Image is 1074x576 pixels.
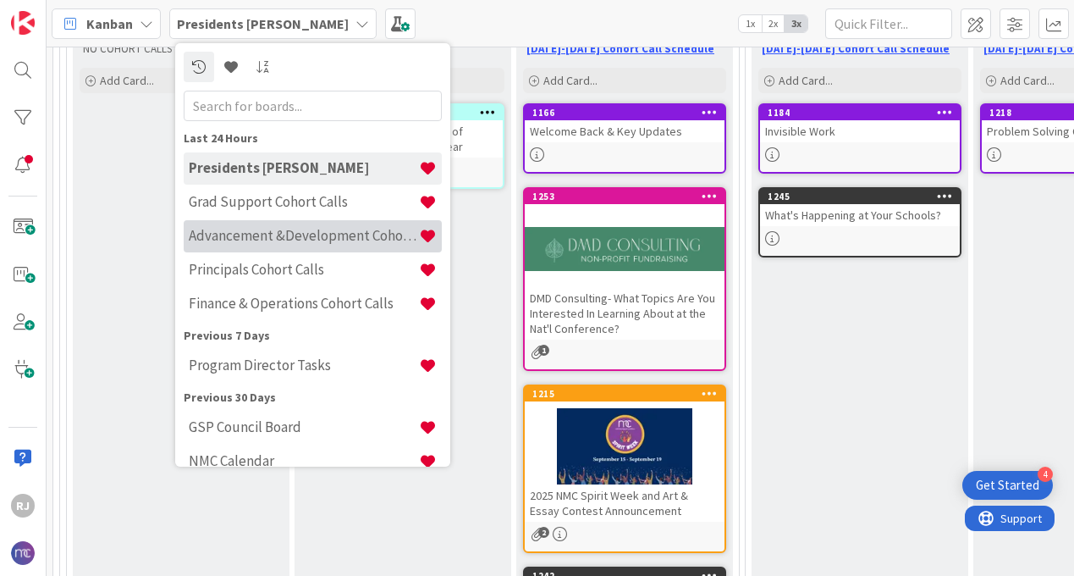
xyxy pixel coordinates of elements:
[523,103,726,174] a: 1166Welcome Back & Key Updates
[758,103,961,174] a: 1184Invisible Work
[543,73,598,88] span: Add Card...
[11,541,35,565] img: avatar
[523,385,726,553] a: 12152025 NMC Spirit Week and Art & Essay Contest Announcement
[525,120,724,142] div: Welcome Back & Key Updates
[785,15,807,32] span: 3x
[177,15,349,32] b: Presidents [PERSON_NAME]
[1038,467,1053,482] div: 4
[36,3,77,23] span: Support
[760,105,960,142] div: 1184Invisible Work
[532,388,724,400] div: 1215
[184,327,442,345] div: Previous 7 Days
[189,159,419,176] h4: Presidents [PERSON_NAME]
[523,187,726,371] a: 1253DMD Consulting- What Topics Are You Interested In Learning About at the Nat'l Conference?
[779,73,833,88] span: Add Card...
[760,204,960,226] div: What's Happening at Your Schools?
[189,227,419,244] h4: Advancement &Development Cohort Calls
[525,386,724,522] div: 12152025 NMC Spirit Week and Art & Essay Contest Announcement
[760,189,960,204] div: 1245
[768,191,960,202] div: 1245
[538,527,549,538] span: 2
[189,357,419,374] h4: Program Director Tasks
[11,494,35,518] div: RJ
[525,189,724,340] div: 1253DMD Consulting- What Topics Are You Interested In Learning About at the Nat'l Conference?
[525,105,724,142] div: 1166Welcome Back & Key Updates
[532,191,724,202] div: 1253
[768,107,960,119] div: 1184
[86,14,133,34] span: Kanban
[189,193,419,210] h4: Grad Support Cohort Calls
[760,105,960,120] div: 1184
[526,42,714,56] a: [DATE]-[DATE] Cohort Call Schedule
[762,15,785,32] span: 2x
[100,73,154,88] span: Add Card...
[760,120,960,142] div: Invisible Work
[189,452,419,469] h4: NMC Calendar
[1000,73,1055,88] span: Add Card...
[825,8,952,39] input: Quick Filter...
[83,42,279,56] p: NO COHORT CALLS
[184,130,442,147] div: Last 24 Hours
[760,189,960,226] div: 1245What's Happening at Your Schools?
[976,477,1039,494] div: Get Started
[189,418,419,435] h4: GSP Council Board
[538,345,549,356] span: 1
[758,187,961,258] a: 1245What's Happening at Your Schools?
[525,386,724,402] div: 1215
[189,295,419,312] h4: Finance & Operations Cohort Calls
[184,389,442,407] div: Previous 30 Days
[525,485,724,522] div: 2025 NMC Spirit Week and Art & Essay Contest Announcement
[962,471,1053,500] div: Open Get Started checklist, remaining modules: 4
[11,11,35,35] img: Visit kanbanzone.com
[525,105,724,120] div: 1166
[739,15,762,32] span: 1x
[532,107,724,119] div: 1166
[189,261,419,278] h4: Principals Cohort Calls
[525,287,724,340] div: DMD Consulting- What Topics Are You Interested In Learning About at the Nat'l Conference?
[525,189,724,204] div: 1253
[184,91,442,121] input: Search for boards...
[762,42,950,56] a: [DATE]-[DATE] Cohort Call Schedule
